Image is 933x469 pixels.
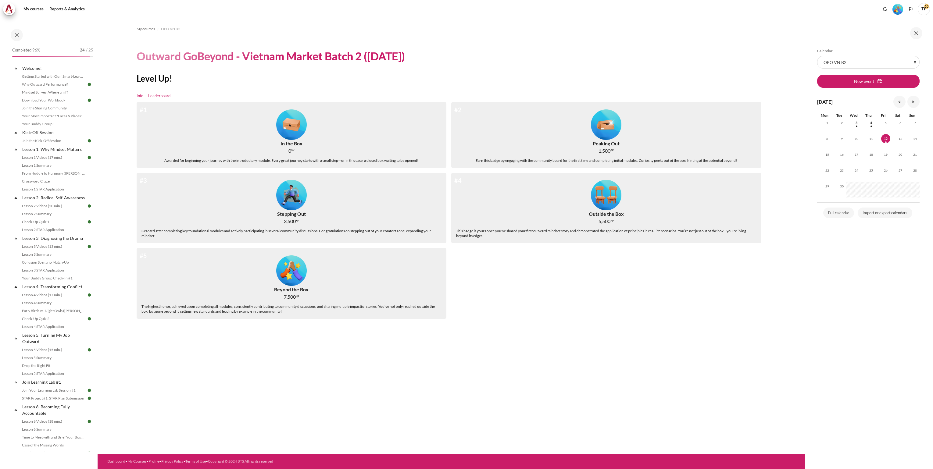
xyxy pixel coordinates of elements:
[867,134,876,143] span: 11
[20,81,87,88] a: Why Outward Performance?
[854,78,874,84] span: New event
[880,5,889,14] div: Show notification window with no new notifications
[20,354,87,361] a: Lesson 5 Summary
[895,113,900,118] span: Sat
[881,134,890,143] span: 12
[20,202,87,210] a: Lesson 2 Videos (20 min.)
[296,219,299,221] span: xp
[599,147,610,155] span: 1,500
[21,331,87,346] a: Lesson 5: Turning My Job Outward
[20,449,87,457] a: Check-Up Quiz 3
[867,150,876,159] span: 18
[161,26,180,32] span: OPO VN B2
[148,459,159,464] a: Profile
[20,137,87,144] a: Join the Kick-Off Session
[13,335,19,341] span: Collapse
[87,219,92,225] img: Done
[87,396,92,401] img: Done
[98,18,805,333] section: Content
[291,148,295,151] span: xp
[161,25,180,33] a: OPO VN B2
[13,130,19,136] span: Collapse
[591,109,621,140] img: Level #2
[87,316,92,322] img: Done
[20,210,87,218] a: Lesson 2 Summary
[13,195,19,201] span: Collapse
[610,219,614,221] span: xp
[87,82,92,87] img: Done
[140,251,147,260] div: #5
[276,180,307,210] img: Level #3
[20,120,87,128] a: Your Buddy Group!
[21,194,87,202] a: Lesson 2: Radical Self-Awareness
[20,259,87,266] a: Collusion Scenario Match-Up
[20,434,87,441] a: Time to Meet with and Brief Your Boss #1
[296,295,299,297] span: xp
[896,134,905,143] span: 13
[141,304,442,314] div: The highest honor, achieved upon completing all modules, consistently contributing to community d...
[817,98,833,105] h4: [DATE]
[837,150,846,159] span: 16
[837,182,846,191] span: 30
[20,89,87,96] a: Mindset Survey: Where am I?
[823,150,832,159] span: 15
[288,147,291,155] span: 0
[823,166,832,175] span: 22
[823,208,854,219] a: Full calendar
[21,64,87,72] a: Welcome!
[589,210,624,218] div: Outside the Box
[817,75,920,87] button: New event
[20,387,87,394] a: Join Your Learning Lab Session #1
[836,113,842,118] span: Tue
[20,105,87,112] a: Join the Sharing Community
[20,154,87,161] a: Lesson 1 Videos (17 min.)
[12,56,90,57] div: 96%
[591,180,621,210] img: Level #4
[13,407,19,413] span: Collapse
[137,24,766,34] nav: Navigation bar
[148,93,170,99] a: Leaderboard
[858,208,912,219] a: Import or export calendars
[87,347,92,353] img: Done
[21,3,46,15] a: My courses
[80,47,85,53] span: 24
[910,166,920,175] span: 28
[20,162,87,169] a: Lesson 1 Summary
[20,307,87,314] a: Early Birds vs. Night Owls ([PERSON_NAME]'s Story)
[837,134,846,143] span: 9
[276,255,307,286] img: Level #5
[610,148,614,151] span: xp
[918,3,930,15] a: User menu
[107,459,496,464] div: • • • • •
[918,3,930,15] span: TP
[867,121,876,125] a: Thursday, 4 September events
[87,203,92,209] img: Done
[20,275,87,282] a: Your Buddy Group Check-In #1
[823,134,832,143] span: 8
[817,48,920,53] h5: Calendar
[13,235,19,241] span: Collapse
[20,226,87,233] a: Lesson 2 STAR Application
[21,378,87,386] a: Join Learning Lab #1
[87,244,92,249] img: Done
[161,459,184,464] a: Privacy Policy
[20,73,87,80] a: Getting Started with Our 'Smart-Learning' Platform
[87,292,92,298] img: Done
[881,118,890,127] span: 5
[21,282,87,291] a: Lesson 4: Transforming Conflict
[208,459,273,464] a: Copyright © 2024 BTS All rights reserved
[276,107,307,140] div: Level #1
[20,170,87,177] a: From Huddle to Harmony ([PERSON_NAME]'s Story)
[821,113,828,118] span: Mon
[87,388,92,393] img: Done
[881,137,890,140] a: Today Friday, 12 September
[137,25,155,33] a: My courses
[87,98,92,103] img: Done
[896,166,905,175] span: 27
[20,178,87,185] a: Crossword Craze
[909,113,915,118] span: Sun
[140,176,147,185] div: #3
[20,112,87,120] a: Your Most Important "Faces & Places"
[20,218,87,226] a: Check-Up Quiz 1
[20,362,87,369] a: Drop the Right Fit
